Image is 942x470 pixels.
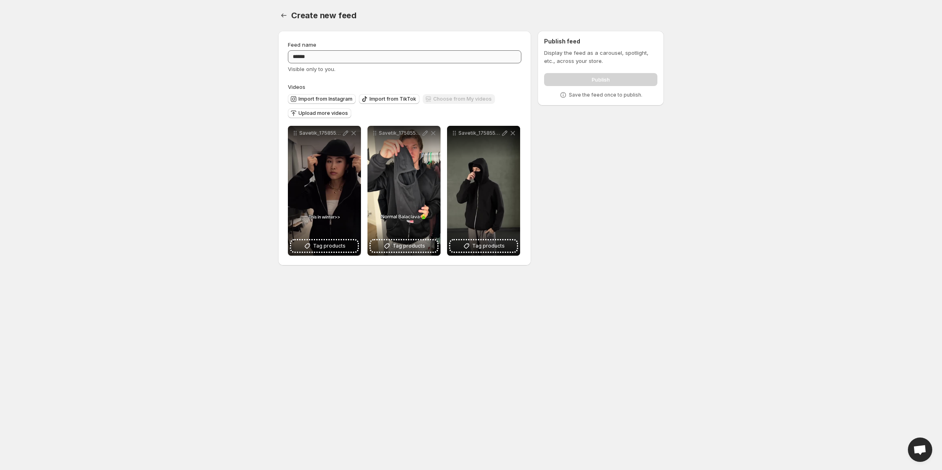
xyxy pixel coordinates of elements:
p: Savetik_1758554180 [458,130,501,136]
p: Savetik_1758554262 [299,130,341,136]
span: Create new feed [291,11,356,20]
button: Settings [278,10,290,21]
h2: Publish feed [544,37,657,45]
div: Savetik_1758554199Tag products [367,126,441,256]
p: Display the feed as a carousel, spotlight, etc., across your store. [544,49,657,65]
span: Visible only to you. [288,66,335,72]
button: Import from TikTok [359,94,419,104]
button: Import from Instagram [288,94,356,104]
span: Import from Instagram [298,96,352,102]
span: Upload more videos [298,110,348,116]
span: Tag products [393,242,425,250]
button: Tag products [450,240,517,252]
button: Tag products [291,240,358,252]
button: Tag products [371,240,437,252]
div: Open chat [908,438,932,462]
p: Savetik_1758554199 [379,130,421,136]
span: Tag products [313,242,346,250]
button: Upload more videos [288,108,351,118]
div: Savetik_1758554262Tag products [288,126,361,256]
span: Feed name [288,41,316,48]
div: Savetik_1758554180Tag products [447,126,520,256]
p: Save the feed once to publish. [569,92,642,98]
span: Import from TikTok [369,96,416,102]
span: Videos [288,84,305,90]
span: Tag products [472,242,505,250]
